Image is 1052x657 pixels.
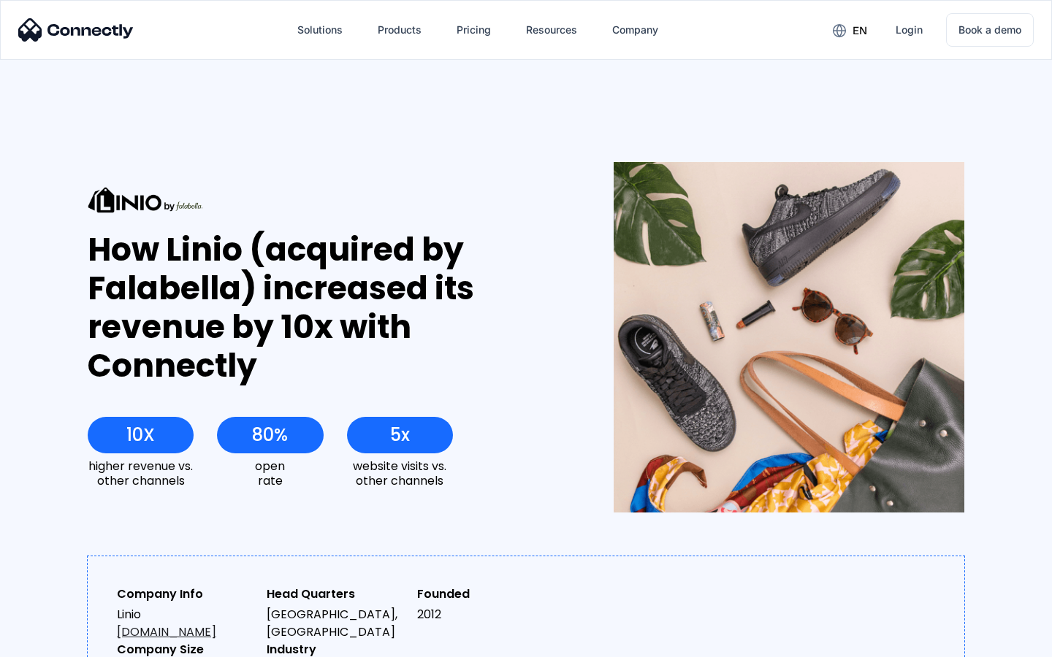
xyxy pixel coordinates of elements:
img: Connectly Logo [18,18,134,42]
a: Book a demo [946,13,1034,47]
div: website visits vs. other channels [347,459,453,487]
div: [GEOGRAPHIC_DATA], [GEOGRAPHIC_DATA] [267,606,405,641]
div: 80% [252,425,288,445]
div: 5x [390,425,410,445]
div: Linio [117,606,255,641]
div: Resources [526,20,577,40]
div: Solutions [297,20,343,40]
a: Login [884,12,934,47]
div: Login [896,20,923,40]
a: Pricing [445,12,503,47]
aside: Language selected: English [15,631,88,652]
div: Products [378,20,422,40]
div: Head Quarters [267,585,405,603]
ul: Language list [29,631,88,652]
div: Founded [417,585,555,603]
a: [DOMAIN_NAME] [117,623,216,640]
div: en [853,20,867,41]
div: How Linio (acquired by Falabella) increased its revenue by 10x with Connectly [88,231,560,385]
div: Company Info [117,585,255,603]
div: Company [612,20,658,40]
div: higher revenue vs. other channels [88,459,194,487]
div: 10X [126,425,155,445]
div: open rate [217,459,323,487]
div: Pricing [457,20,491,40]
div: 2012 [417,606,555,623]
